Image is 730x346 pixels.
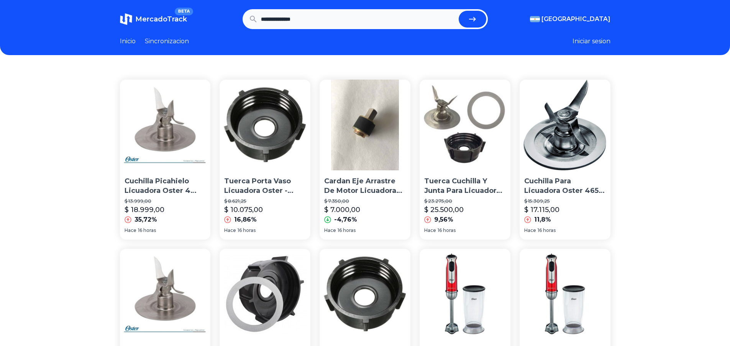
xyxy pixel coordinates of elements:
p: 16,86% [234,215,257,224]
span: 16 horas [338,227,356,233]
p: $ 17.115,00 [524,204,559,215]
img: Base Con Rosca + O'ring Licuadoras Oster [220,249,310,339]
img: Tuerca Cuchilla Y Junta Para Licuadora Oster 4655 - Palermo [420,80,510,170]
p: 35,72% [135,215,157,224]
span: 16 horas [138,227,156,233]
img: Cuchilla Picahielo Licuadora Oster 4 Aspas Mod 6805 Original [120,80,211,170]
img: Base Porta Vaso Licuadora Oster Tuerca Oster - Palermo [320,249,410,339]
p: Cuchilla Picahielo Licuadora Oster 4 Aspas Mod 6805 Original [125,176,206,196]
p: -4,76% [334,215,357,224]
p: $ 23.275,00 [424,198,506,204]
span: Hace [424,227,436,233]
a: Tuerca Cuchilla Y Junta Para Licuadora Oster 4655 - PalermoTuerca Cuchilla Y Junta Para Licuadora... [420,80,510,240]
p: Cuchilla Para Licuadora Oster 4655 - Tritura Hielo - [GEOGRAPHIC_DATA] [524,176,606,196]
p: Tuerca Cuchilla Y Junta Para Licuadora Oster 4655 - [GEOGRAPHIC_DATA] [424,176,506,196]
a: Cuchilla Picahielo Licuadora Oster 4 Aspas Mod 6805 OriginalCuchilla Picahielo Licuadora Oster 4 ... [120,80,211,240]
a: Cuchilla Para Licuadora Oster 4655 - Tritura Hielo - PalermoCuchilla Para Licuadora Oster 4655 - ... [520,80,610,240]
p: 11,8% [534,215,551,224]
img: Cuchilla Para Licuadora Oster 4655 - Tritura Hielo - Palermo [520,80,610,170]
p: Tuerca Porta Vaso Licuadora Oster - [GEOGRAPHIC_DATA][PERSON_NAME] Envíos [224,176,306,196]
p: 9,56% [434,215,453,224]
img: MercadoTrack [120,13,132,25]
a: Tuerca Porta Vaso Licuadora Oster - Palermo - Mercado EnvíosTuerca Porta Vaso Licuadora Oster - [... [220,80,310,240]
p: $ 15.309,25 [524,198,606,204]
p: Cardan Eje Arrastre De Motor Licuadora Oster ! [324,176,406,196]
img: Tuerca Porta Vaso Licuadora Oster - Palermo - Mercado Envíos [220,80,310,170]
img: Mini Pimmer Mixer Licuadora Oster 2803 Fpsthb2803 Color Rojo [520,249,610,339]
span: Hace [125,227,136,233]
span: 16 horas [438,227,456,233]
span: Hace [324,227,336,233]
span: [GEOGRAPHIC_DATA] [541,15,610,24]
p: $ 7.000,00 [324,204,360,215]
p: $ 8.621,25 [224,198,306,204]
button: [GEOGRAPHIC_DATA] [530,15,610,24]
a: Sincronizacion [145,37,189,46]
p: $ 25.500,00 [424,204,464,215]
span: Hace [224,227,236,233]
p: $ 13.999,00 [125,198,206,204]
img: Cuchilla Picahielo Licuadora Oster 4 Aspas Todos Los Modelos [120,249,211,339]
span: BETA [175,8,193,15]
span: MercadoTrack [135,15,187,23]
p: $ 7.350,00 [324,198,406,204]
img: Cardan Eje Arrastre De Motor Licuadora Oster ! [320,80,410,170]
a: Inicio [120,37,136,46]
p: $ 10.075,00 [224,204,263,215]
p: $ 18.999,00 [125,204,164,215]
button: Iniciar sesion [573,37,610,46]
img: Argentina [530,16,540,22]
a: MercadoTrackBETA [120,13,187,25]
span: Hace [524,227,536,233]
a: Cardan Eje Arrastre De Motor Licuadora Oster !Cardan Eje Arrastre De Motor Licuadora Oster !$ 7.3... [320,80,410,240]
span: 16 horas [238,227,256,233]
span: 16 horas [538,227,556,233]
img: Mini Pimmer Mixer Licuadora Oster 2803 Fpsthb2803 Color Rojo [420,249,510,339]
